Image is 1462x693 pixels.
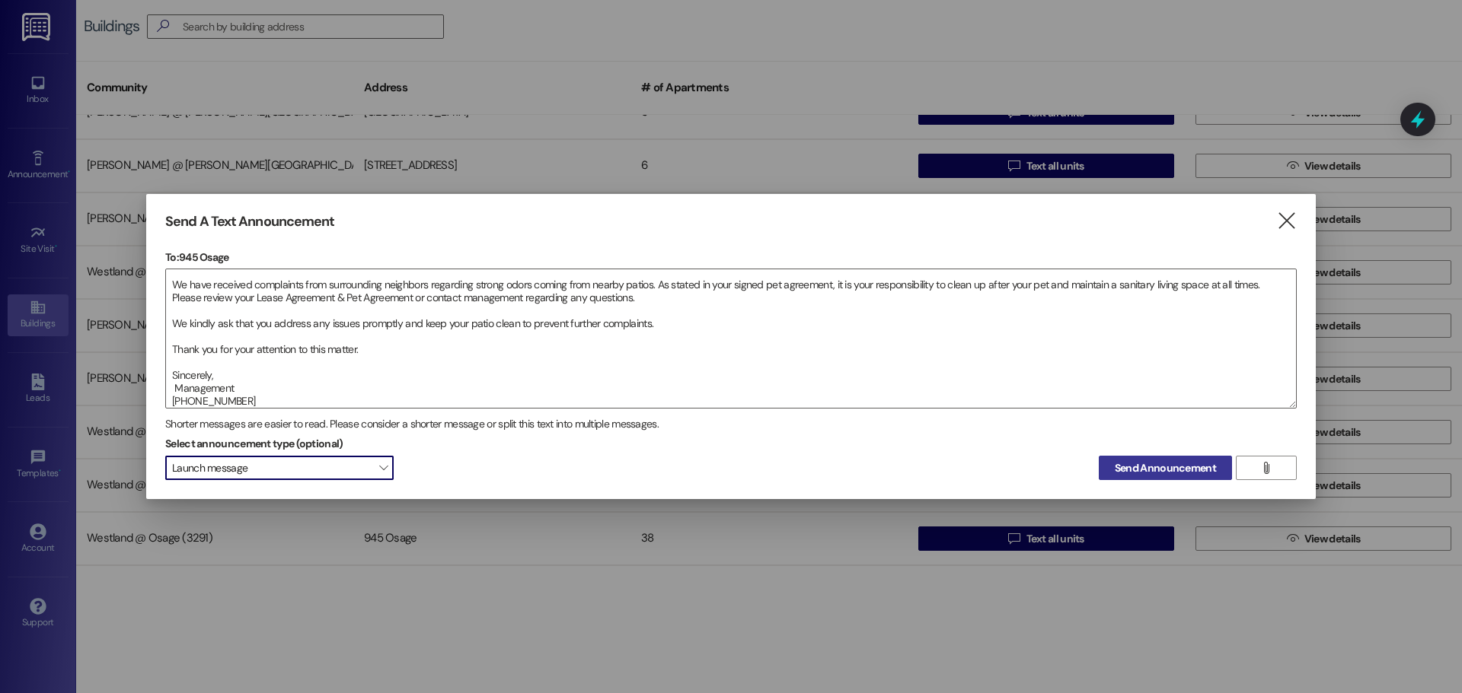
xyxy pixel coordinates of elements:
[166,269,1296,408] textarea: Dear Residents With Pets, This is a reminder to all tenants with dogs: please ensure your patio o...
[1115,460,1216,476] span: Send Announcement
[165,456,394,480] span: Launch message
[165,432,343,456] label: Select announcement type (optional)
[1260,462,1272,474] i: 
[1099,456,1232,480] button: Send Announcement
[165,269,1297,408] div: Dear Residents With Pets, This is a reminder to all tenants with dogs: please ensure your patio o...
[1276,213,1297,229] i: 
[165,213,334,230] h3: Send A Text Announcement
[165,416,1297,432] div: Shorter messages are easier to read. Please consider a shorter message or split this text into mu...
[165,250,1297,265] p: To: 945 Osage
